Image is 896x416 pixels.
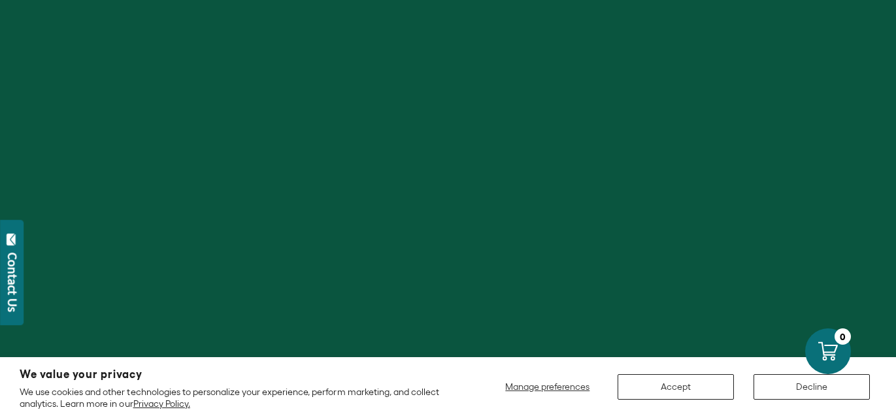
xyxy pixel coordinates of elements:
button: Manage preferences [497,374,598,400]
div: 0 [835,328,851,345]
p: We use cookies and other technologies to personalize your experience, perform marketing, and coll... [20,386,454,409]
a: Privacy Policy. [133,398,190,409]
div: Contact Us [6,252,19,312]
span: Manage preferences [505,381,589,392]
h2: We value your privacy [20,369,454,380]
button: Decline [754,374,870,400]
button: Accept [618,374,734,400]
